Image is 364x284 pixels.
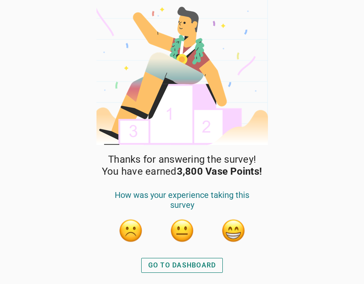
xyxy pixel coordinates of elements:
span: Thanks for answering the survey! [108,154,256,166]
span: You have earned [102,166,262,178]
div: GO TO DASHBOARD [148,260,216,270]
strong: 3,800 Vase Points! [177,166,263,177]
button: GO TO DASHBOARD [141,258,223,273]
div: How was your experience taking this survey [105,190,259,218]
